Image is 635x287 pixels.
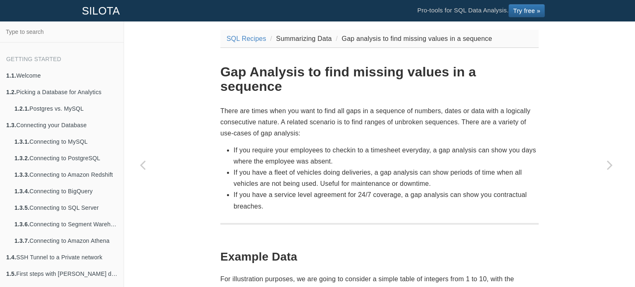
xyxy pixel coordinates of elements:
b: 1.3.3. [14,171,29,178]
li: If you have a fleet of vehicles doing deliveries, a gap analysis can show periods of time when al... [234,167,539,189]
a: 1.3.1.Connecting to MySQL [8,133,124,150]
a: 1.2.1.Postgres vs. MySQL [8,100,124,117]
p: There are times when you want to find all gaps in a sequence of numbers, dates or data with a log... [220,105,539,139]
a: 1.3.6.Connecting to Segment Warehouse [8,216,124,232]
input: Type to search [2,24,121,40]
li: If you require your employees to checkin to a timesheet everyday, a gap analysis can show you day... [234,145,539,167]
b: 1.4. [6,254,16,261]
a: SILOTA [76,0,126,21]
b: 1.3. [6,122,16,128]
a: Next page: Estimating Demand Curves and Profit-Maximizing Pricing [591,42,628,287]
a: 1.3.2.Connecting to PostgreSQL [8,150,124,166]
b: 1.3.5. [14,204,29,211]
li: If you have a service level agreement for 24/7 coverage, a gap analysis can show you contractual ... [234,189,539,211]
h1: Gap Analysis to find missing values in a sequence [220,65,539,94]
a: 1.3.5.Connecting to SQL Server [8,199,124,216]
b: 1.2.1. [14,105,29,112]
a: 1.3.7.Connecting to Amazon Athena [8,232,124,249]
a: 1.3.4.Connecting to BigQuery [8,183,124,199]
a: SQL Recipes [227,35,266,42]
li: Pro-tools for SQL Data Analysis. [409,0,553,21]
b: 1.3.6. [14,221,29,228]
b: 1.2. [6,89,16,95]
li: Gap analysis to find missing values in a sequence [334,33,492,44]
b: 1.3.7. [14,237,29,244]
b: 1.3.2. [14,155,29,161]
a: Try free » [508,4,545,17]
b: 1.3.1. [14,138,29,145]
b: 1.5. [6,270,16,277]
h2: Example Data [220,251,539,263]
b: 1.1. [6,72,16,79]
a: 1.3.3.Connecting to Amazon Redshift [8,166,124,183]
b: 1.3.4. [14,188,29,194]
li: Summarizing Data [268,33,332,44]
a: Previous page: Querying JSON (JSONB) data types in PostgreSQL [124,42,161,287]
